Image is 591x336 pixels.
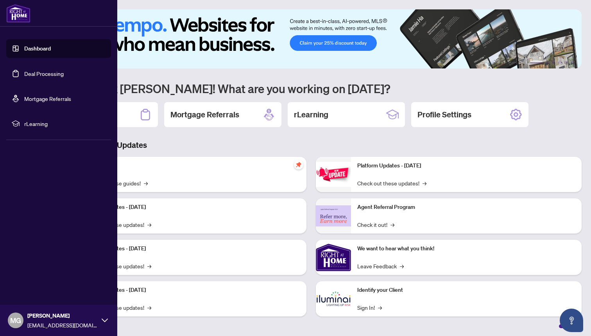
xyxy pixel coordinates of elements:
span: [PERSON_NAME] [27,311,98,320]
img: Identify your Client [316,281,351,316]
p: Platform Updates - [DATE] [357,162,575,170]
img: logo [6,4,30,23]
span: pushpin [294,160,303,169]
span: → [400,262,404,270]
span: MG [10,315,21,326]
span: → [147,220,151,229]
p: Agent Referral Program [357,203,575,212]
a: Check it out!→ [357,220,394,229]
p: Platform Updates - [DATE] [82,244,300,253]
a: Mortgage Referrals [24,95,71,102]
h2: rLearning [294,109,328,120]
span: → [423,179,426,187]
img: Slide 0 [41,9,582,68]
img: We want to hear what you think! [316,240,351,275]
button: 5 [564,61,568,64]
button: 3 [552,61,555,64]
img: Agent Referral Program [316,205,351,227]
h1: Welcome back [PERSON_NAME]! What are you working on [DATE]? [41,81,582,96]
img: Platform Updates - June 23, 2025 [316,162,351,187]
a: Leave Feedback→ [357,262,404,270]
span: [EMAIL_ADDRESS][DOMAIN_NAME] [27,321,98,329]
span: → [147,262,151,270]
a: Deal Processing [24,70,64,77]
button: 1 [530,61,543,64]
h2: Mortgage Referrals [170,109,239,120]
a: Check out these updates!→ [357,179,426,187]
button: Open asap [560,309,583,332]
h2: Profile Settings [417,109,471,120]
h3: Brokerage & Industry Updates [41,140,582,151]
span: → [144,179,148,187]
p: Identify your Client [357,286,575,295]
span: → [147,303,151,312]
p: Platform Updates - [DATE] [82,286,300,295]
p: We want to hear what you think! [357,244,575,253]
a: Dashboard [24,45,51,52]
p: Self-Help [82,162,300,170]
p: Platform Updates - [DATE] [82,203,300,212]
span: → [390,220,394,229]
span: → [378,303,382,312]
a: Sign In!→ [357,303,382,312]
button: 6 [571,61,574,64]
button: 2 [546,61,549,64]
button: 4 [558,61,561,64]
span: rLearning [24,119,106,128]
